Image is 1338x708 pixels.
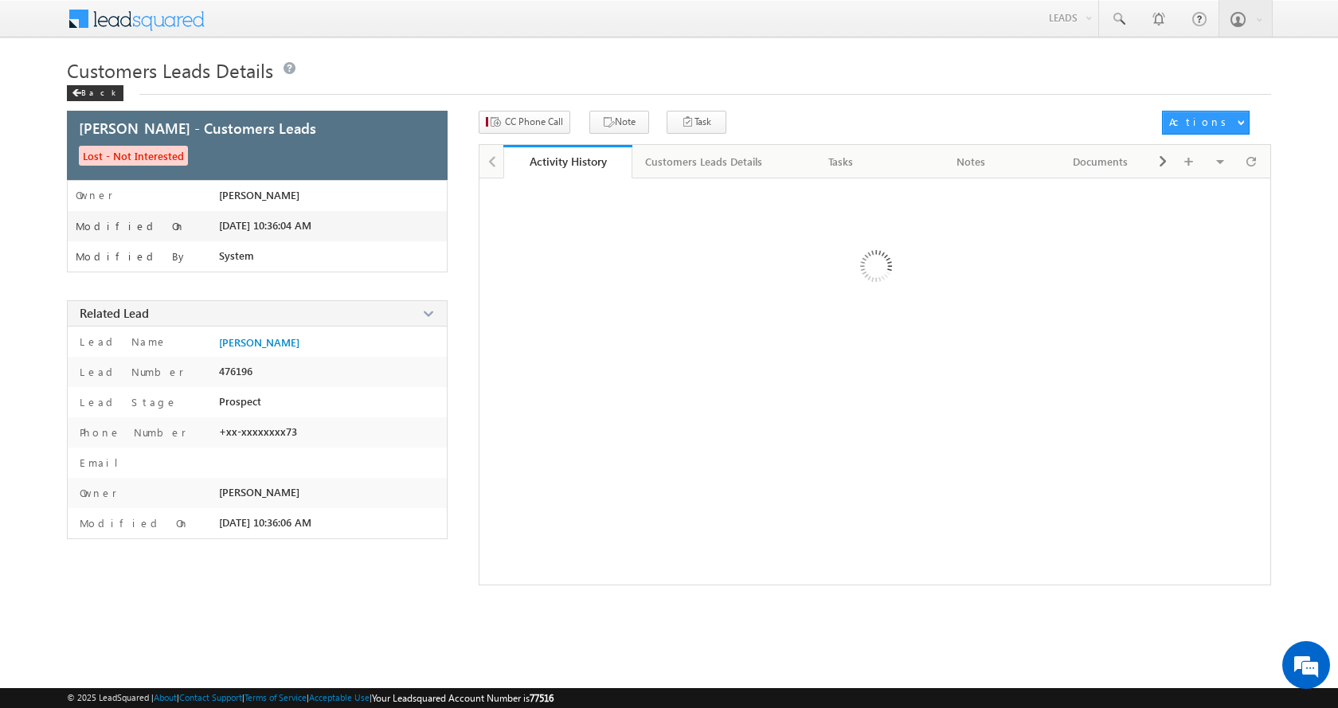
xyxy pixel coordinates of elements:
[667,111,726,134] button: Task
[219,249,254,262] span: System
[219,365,252,377] span: 476196
[219,516,311,529] span: [DATE] 10:36:06 AM
[76,486,117,500] label: Owner
[515,154,621,169] div: Activity History
[219,189,299,201] span: [PERSON_NAME]
[372,692,554,704] span: Your Leadsquared Account Number is
[154,692,177,702] a: About
[632,145,777,178] a: Customers Leads Details
[503,145,633,178] a: Activity History
[1049,152,1152,171] div: Documents
[505,115,563,129] span: CC Phone Call
[645,152,762,171] div: Customers Leads Details
[919,152,1022,171] div: Notes
[219,219,311,232] span: [DATE] 10:36:04 AM
[76,189,113,201] label: Owner
[76,365,184,379] label: Lead Number
[792,186,957,351] img: Loading ...
[219,395,261,408] span: Prospect
[530,692,554,704] span: 77516
[76,425,186,440] label: Phone Number
[309,692,370,702] a: Acceptable Use
[79,146,188,166] span: Lost - Not Interested
[789,152,892,171] div: Tasks
[1162,111,1250,135] button: Actions
[1036,145,1166,178] a: Documents
[76,220,186,233] label: Modified On
[76,456,131,470] label: Email
[1169,115,1232,129] div: Actions
[777,145,906,178] a: Tasks
[67,85,123,101] div: Back
[76,334,167,349] label: Lead Name
[219,486,299,499] span: [PERSON_NAME]
[589,111,649,134] button: Note
[79,121,316,135] span: [PERSON_NAME] - Customers Leads
[906,145,1036,178] a: Notes
[219,425,297,438] span: +xx-xxxxxxxx73
[479,111,570,134] button: CC Phone Call
[219,336,299,349] a: [PERSON_NAME]
[179,692,242,702] a: Contact Support
[80,305,149,321] span: Related Lead
[67,690,554,706] span: © 2025 LeadSquared | | | | |
[245,692,307,702] a: Terms of Service
[76,250,188,263] label: Modified By
[76,395,178,409] label: Lead Stage
[76,516,190,530] label: Modified On
[67,57,273,83] span: Customers Leads Details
